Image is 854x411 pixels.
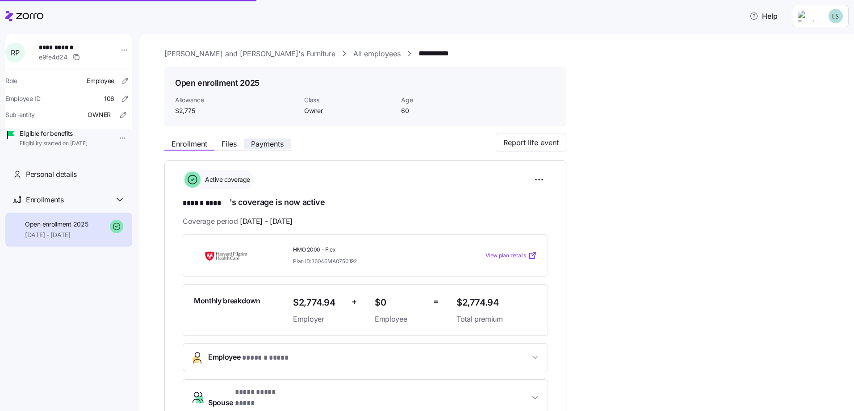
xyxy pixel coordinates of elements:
[353,48,401,59] a: All employees
[829,9,843,23] img: d552751acb159096fc10a5bc90168bac
[293,257,357,265] span: Plan ID: 36046MA0750192
[222,140,237,147] span: Files
[39,53,67,62] span: e9fe4d24
[164,48,335,59] a: [PERSON_NAME] and [PERSON_NAME]'s Furniture
[208,352,293,364] span: Employee
[456,314,537,325] span: Total premium
[11,49,19,56] span: R P
[293,295,344,310] span: $2,774.94
[175,106,297,115] span: $2,775
[5,110,35,119] span: Sub-entity
[88,110,111,119] span: OWNER
[5,94,41,103] span: Employee ID
[87,76,114,85] span: Employee
[798,11,816,21] img: Employer logo
[20,140,88,147] span: Eligibility started on [DATE]
[304,106,394,115] span: Owner
[202,175,250,184] span: Active coverage
[251,140,284,147] span: Payments
[183,197,548,209] h1: 's coverage is now active
[208,387,291,408] span: Spouse
[496,134,566,151] button: Report life event
[104,94,114,103] span: 106
[293,314,344,325] span: Employer
[175,77,260,88] h1: Open enrollment 2025
[25,231,88,239] span: [DATE] - [DATE]
[194,245,258,266] img: Harvard Pilgrim
[26,169,77,180] span: Personal details
[175,96,297,105] span: Allowance
[375,295,426,310] span: $0
[503,137,559,148] span: Report life event
[401,96,491,105] span: Age
[401,106,491,115] span: 60
[456,295,537,310] span: $2,774.94
[240,216,293,227] span: [DATE] - [DATE]
[5,76,17,85] span: Role
[749,11,778,21] span: Help
[433,295,439,308] span: =
[26,194,63,205] span: Enrollments
[486,252,526,260] span: View plan details
[183,216,293,227] span: Coverage period
[304,96,394,105] span: Class
[742,7,785,25] button: Help
[25,220,88,229] span: Open enrollment 2025
[375,314,426,325] span: Employee
[172,140,207,147] span: Enrollment
[20,129,88,138] span: Eligible for benefits
[293,246,449,254] span: HMO 2000 - Flex
[352,295,357,308] span: +
[194,295,260,306] span: Monthly breakdown
[486,251,537,260] a: View plan details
